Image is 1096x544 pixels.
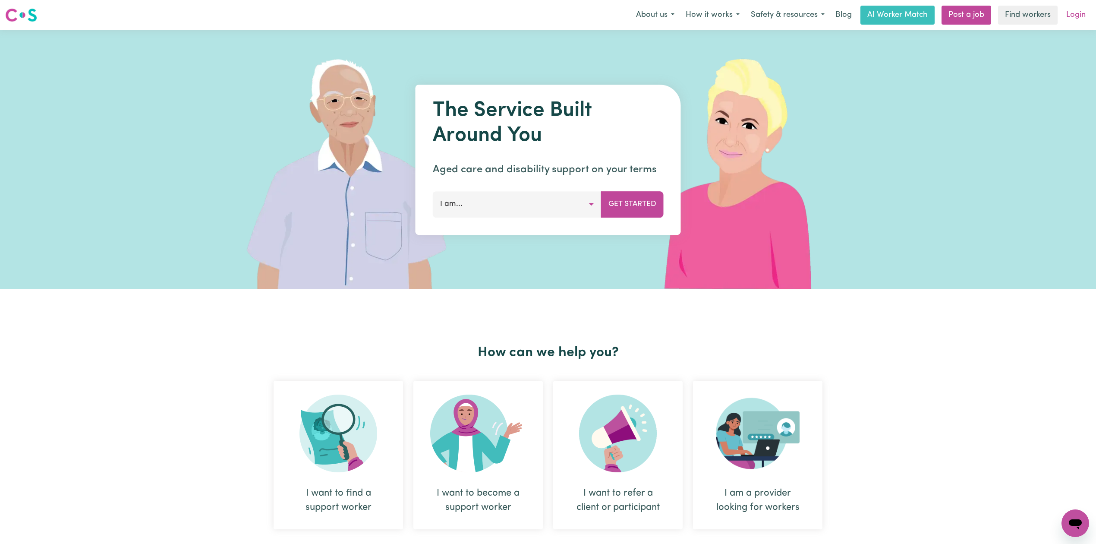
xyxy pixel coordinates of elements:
div: I want to become a support worker [413,381,543,529]
a: Post a job [942,6,991,25]
div: I want to become a support worker [434,486,522,515]
div: I am a provider looking for workers [714,486,802,515]
img: Search [299,395,377,472]
div: I want to refer a client or participant [553,381,683,529]
a: Find workers [998,6,1058,25]
h2: How can we help you? [268,345,828,361]
img: Careseekers logo [5,7,37,23]
p: Aged care and disability support on your terms [433,162,664,177]
h1: The Service Built Around You [433,98,664,148]
a: Careseekers logo [5,5,37,25]
img: Become Worker [430,395,526,472]
button: Get Started [601,191,664,217]
a: AI Worker Match [860,6,935,25]
button: About us [630,6,680,24]
img: Refer [579,395,657,472]
button: I am... [433,191,602,217]
a: Login [1061,6,1091,25]
button: Safety & resources [745,6,830,24]
button: How it works [680,6,745,24]
a: Blog [830,6,857,25]
div: I want to find a support worker [294,486,382,515]
iframe: Button to launch messaging window [1061,509,1089,537]
div: I want to refer a client or participant [574,486,662,515]
div: I want to find a support worker [274,381,403,529]
div: I am a provider looking for workers [693,381,822,529]
img: Provider [716,395,800,472]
